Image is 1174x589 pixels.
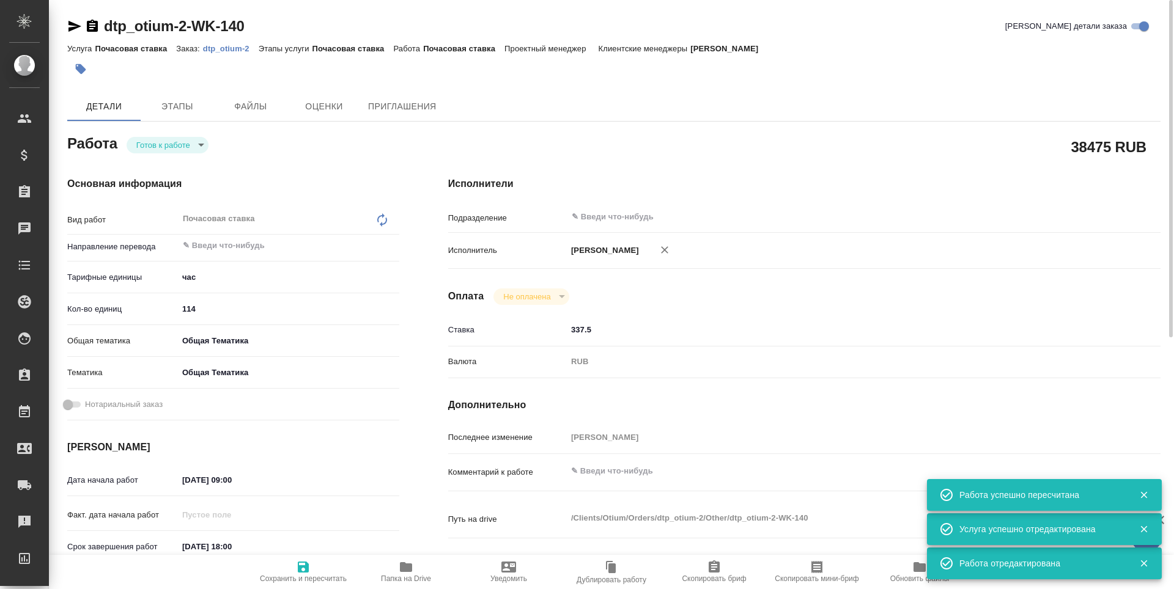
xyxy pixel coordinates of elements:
div: час [178,267,399,288]
p: Ставка [448,324,567,336]
a: dtp_otium-2 [203,43,259,53]
span: Дублировать работу [577,576,646,584]
p: Тарифные единицы [67,271,178,284]
p: Исполнитель [448,244,567,257]
p: Путь на drive [448,513,567,525]
span: Файлы [221,99,280,114]
button: Закрыть [1131,524,1156,535]
div: RUB [567,351,1101,372]
p: Почасовая ставка [423,44,504,53]
button: Не оплачена [500,291,554,302]
button: Скопировать бриф [663,555,766,589]
p: Направление перевода [67,241,178,253]
button: Open [1095,216,1097,218]
p: Последнее изменение [448,431,567,444]
p: Подразделение [448,212,567,224]
button: Обновить файлы [868,555,971,589]
p: Факт. дата начала работ [67,509,178,521]
textarea: /Clients/Оtium/Orders/dtp_otium-2/Other/dtp_otium-2-WK-140 [567,508,1101,529]
button: Скопировать мини-бриф [766,555,868,589]
h4: Исполнители [448,177,1161,191]
input: Пустое поле [567,428,1101,446]
button: Уведомить [457,555,560,589]
p: [PERSON_NAME] [567,244,639,257]
p: Этапы услуги [259,44,312,53]
h4: Основная информация [67,177,399,191]
h2: Работа [67,131,117,153]
span: Обновить файлы [890,574,950,583]
button: Закрыть [1131,558,1156,569]
p: Дата начала работ [67,474,178,486]
p: Почасовая ставка [95,44,176,53]
button: Готов к работе [133,140,194,150]
span: Сохранить и пересчитать [260,574,347,583]
p: Срок завершения работ [67,541,178,553]
span: Этапы [148,99,207,114]
button: Скопировать ссылку для ЯМессенджера [67,19,82,34]
h2: 38475 RUB [1071,136,1146,157]
h4: Дополнительно [448,398,1161,412]
input: ✎ Введи что-нибудь [570,210,1057,224]
div: Работа отредактирована [959,557,1121,569]
button: Добавить тэг [67,56,94,82]
button: Закрыть [1131,489,1156,500]
div: Работа успешно пересчитана [959,489,1121,501]
p: Тематика [67,367,178,379]
p: Проектный менеджер [504,44,589,53]
button: Сохранить и пересчитать [252,555,355,589]
button: Open [393,244,395,247]
p: Клиентские менеджеры [599,44,691,53]
input: ✎ Введи что-нибудь [567,321,1101,338]
span: Скопировать бриф [682,574,746,583]
span: Папка на Drive [381,574,431,583]
input: ✎ Введи что-нибудь [178,300,399,318]
div: Общая Тематика [178,362,399,383]
button: Папка на Drive [355,555,457,589]
p: Заказ: [176,44,202,53]
p: Почасовая ставка [312,44,394,53]
div: Готов к работе [493,288,569,305]
p: Комментарий к работе [448,466,567,478]
span: Оценки [295,99,353,114]
span: [PERSON_NAME] детали заказа [1005,20,1127,32]
div: Общая Тематика [178,331,399,351]
p: Валюта [448,356,567,368]
span: Скопировать мини-бриф [775,574,858,583]
p: dtp_otium-2 [203,44,259,53]
p: Вид работ [67,214,178,226]
p: Кол-во единиц [67,303,178,315]
a: dtp_otium-2-WK-140 [104,18,245,34]
input: ✎ Введи что-нибудь [178,471,285,489]
div: Услуга успешно отредактирована [959,523,1121,535]
button: Дублировать работу [560,555,663,589]
span: Приглашения [368,99,437,114]
h4: [PERSON_NAME] [67,440,399,455]
p: Работа [393,44,423,53]
span: Детали [75,99,133,114]
p: Общая тематика [67,335,178,347]
button: Скопировать ссылку [85,19,100,34]
input: ✎ Введи что-нибудь [182,238,355,253]
button: Удалить исполнителя [651,236,678,263]
input: ✎ Введи что-нибудь [178,538,285,555]
div: Готов к работе [127,137,209,153]
input: Пустое поле [178,506,285,524]
span: Нотариальный заказ [85,398,163,411]
p: [PERSON_NAME] [690,44,767,53]
span: Уведомить [490,574,527,583]
p: Услуга [67,44,95,53]
h4: Оплата [448,289,484,304]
